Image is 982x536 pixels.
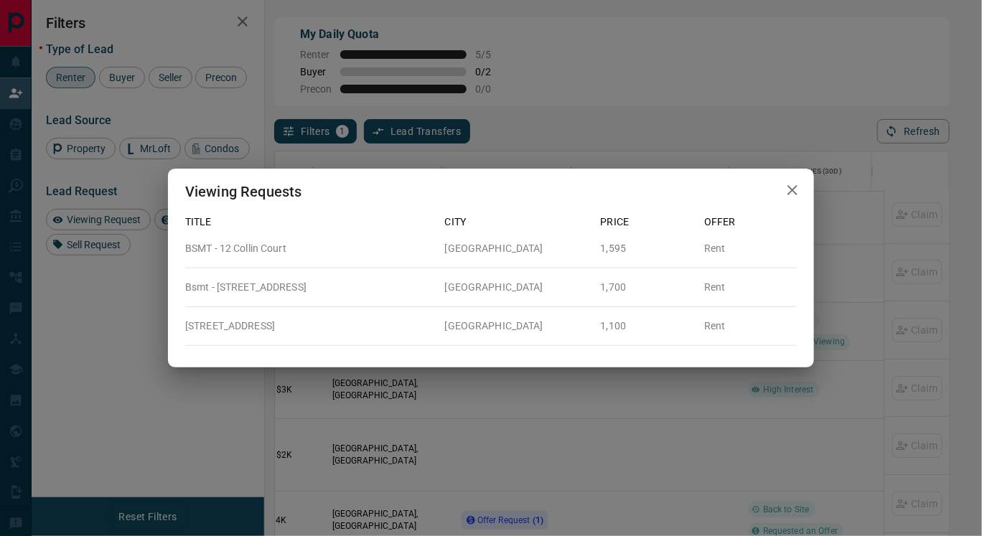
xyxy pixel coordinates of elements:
p: BSMT - 12 Collin Court [185,241,434,256]
p: Price [601,215,693,230]
p: 1,700 [601,280,693,295]
p: 1,100 [601,319,693,334]
p: Rent [704,280,797,295]
p: 1,595 [601,241,693,256]
p: [STREET_ADDRESS] [185,319,434,334]
p: [GEOGRAPHIC_DATA] [445,280,589,295]
p: Rent [704,241,797,256]
p: Rent [704,319,797,334]
p: [GEOGRAPHIC_DATA] [445,241,589,256]
p: Bsmt - [STREET_ADDRESS] [185,280,434,295]
h2: Viewing Requests [168,169,319,215]
p: City [445,215,589,230]
p: Title [185,215,434,230]
p: [GEOGRAPHIC_DATA] [445,319,589,334]
p: Offer [704,215,797,230]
